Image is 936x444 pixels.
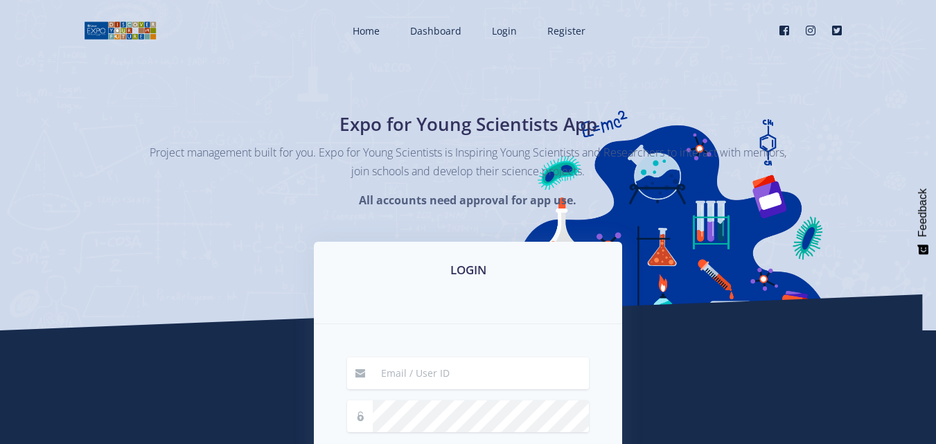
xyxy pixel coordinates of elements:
[547,24,585,37] span: Register
[150,143,787,181] p: Project management built for you. Expo for Young Scientists is Inspiring Young Scientists and Res...
[396,12,473,49] a: Dashboard
[84,20,157,41] img: logo01.png
[533,12,597,49] a: Register
[410,24,461,37] span: Dashboard
[353,24,380,37] span: Home
[917,188,929,237] span: Feedback
[215,111,721,138] h1: Expo for Young Scientists App
[373,357,589,389] input: Email / User ID
[359,193,576,208] strong: All accounts need approval for app use.
[478,12,528,49] a: Login
[339,12,391,49] a: Home
[492,24,517,37] span: Login
[910,175,936,269] button: Feedback - Show survey
[330,261,606,279] h3: LOGIN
